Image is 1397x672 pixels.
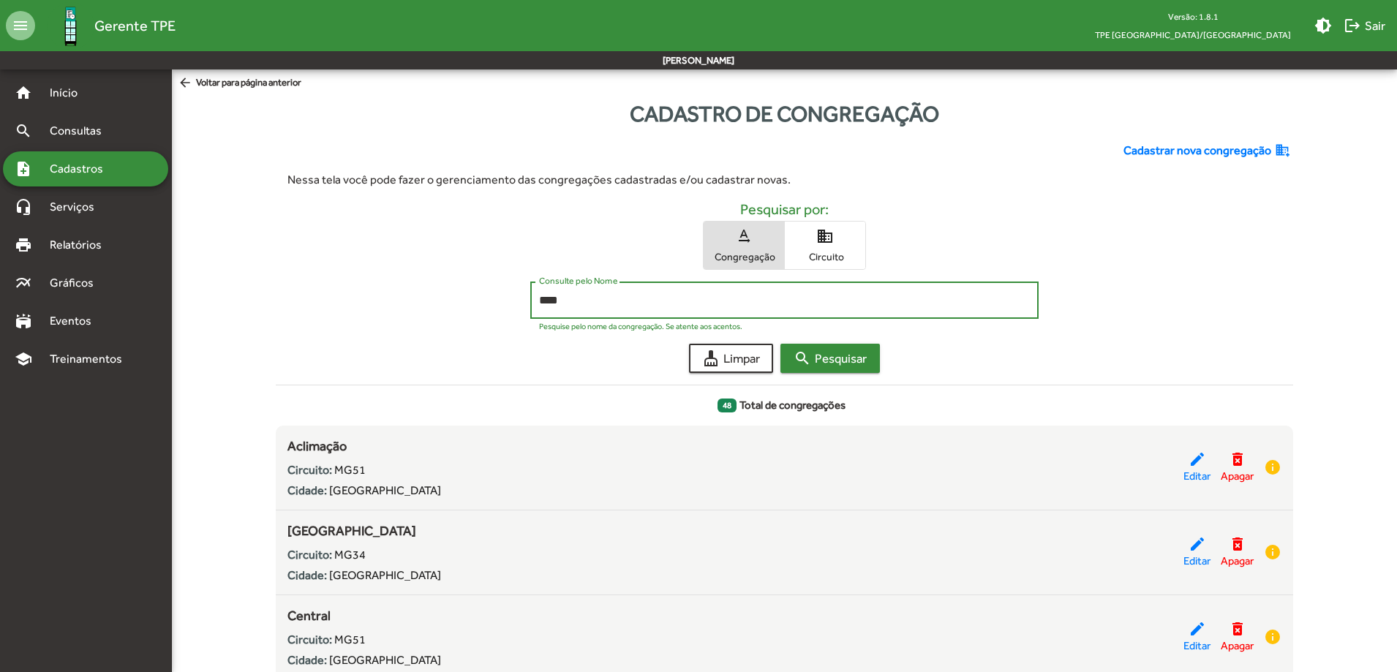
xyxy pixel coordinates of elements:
mat-icon: stadium [15,312,32,330]
span: Limpar [702,345,760,371]
span: Gerente TPE [94,14,176,37]
mat-icon: cleaning_services [702,350,720,367]
mat-icon: logout [1344,17,1361,34]
span: Circuito [788,250,862,263]
mat-icon: arrow_back [178,75,196,91]
span: Congregação [707,250,780,263]
mat-icon: edit [1189,620,1206,638]
mat-icon: delete_forever [1229,535,1246,553]
mat-icon: search [15,122,32,140]
span: 48 [718,399,737,412]
span: Cadastrar nova congregação [1123,142,1271,159]
span: Eventos [41,312,111,330]
strong: Cidade: [287,653,327,667]
button: Pesquisar [780,344,880,373]
span: Consultas [41,122,121,140]
span: Relatórios [41,236,121,254]
strong: Circuito: [287,633,332,646]
span: Treinamentos [41,350,140,368]
span: Apagar [1221,638,1254,654]
mat-icon: edit [1189,535,1206,553]
span: Apagar [1221,468,1254,485]
img: Logo [47,2,94,50]
span: [GEOGRAPHIC_DATA] [329,568,441,582]
span: [GEOGRAPHIC_DATA] [287,523,416,538]
mat-icon: delete_forever [1229,450,1246,468]
span: Sair [1344,12,1385,39]
mat-icon: info [1264,628,1281,646]
span: [GEOGRAPHIC_DATA] [329,653,441,667]
mat-icon: note_add [15,160,32,178]
button: Circuito [785,222,865,269]
div: Nessa tela você pode fazer o gerenciamento das congregações cadastradas e/ou cadastrar novas. [287,171,1282,189]
mat-icon: brightness_medium [1314,17,1332,34]
h5: Pesquisar por: [287,200,1282,218]
strong: Circuito: [287,548,332,562]
span: [GEOGRAPHIC_DATA] [329,483,441,497]
a: Gerente TPE [35,2,176,50]
button: Sair [1338,12,1391,39]
mat-icon: search [794,350,811,367]
span: Gráficos [41,274,113,292]
span: Editar [1183,468,1210,485]
mat-icon: school [15,350,32,368]
strong: Cidade: [287,568,327,582]
mat-icon: info [1264,458,1281,476]
strong: Circuito: [287,463,332,477]
mat-icon: headset_mic [15,198,32,216]
span: Início [41,84,99,102]
span: Cadastros [41,160,122,178]
mat-hint: Pesquise pelo nome da congregação. Se atente aos acentos. [539,322,742,331]
mat-icon: edit [1189,450,1206,468]
button: Congregação [704,222,784,269]
span: Voltar para página anterior [178,75,301,91]
span: Total de congregações [718,397,852,414]
mat-icon: info [1264,543,1281,561]
button: Limpar [689,344,773,373]
mat-icon: multiline_chart [15,274,32,292]
span: Pesquisar [794,345,867,371]
mat-icon: delete_forever [1229,620,1246,638]
mat-icon: domain [816,227,834,245]
mat-icon: domain_add [1275,143,1293,159]
span: Central [287,608,331,623]
span: Editar [1183,553,1210,570]
span: Aclimação [287,438,347,453]
span: TPE [GEOGRAPHIC_DATA]/[GEOGRAPHIC_DATA] [1083,26,1303,44]
mat-icon: text_rotation_none [735,227,753,245]
div: Versão: 1.8.1 [1083,7,1303,26]
span: MG51 [334,463,366,477]
span: MG51 [334,633,366,646]
strong: Cidade: [287,483,327,497]
span: Apagar [1221,553,1254,570]
mat-icon: print [15,236,32,254]
span: Editar [1183,638,1210,654]
span: MG34 [334,548,366,562]
span: Serviços [41,198,114,216]
mat-icon: menu [6,11,35,40]
div: Cadastro de congregação [172,97,1397,130]
mat-icon: home [15,84,32,102]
